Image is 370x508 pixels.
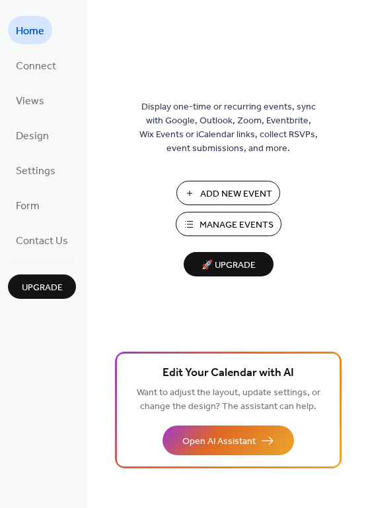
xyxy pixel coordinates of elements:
[8,191,48,219] a: Form
[192,257,266,274] span: 🚀 Upgrade
[8,121,57,149] a: Design
[184,252,274,276] button: 🚀 Upgrade
[163,426,294,455] button: Open AI Assistant
[200,187,272,201] span: Add New Event
[16,161,55,181] span: Settings
[16,21,44,42] span: Home
[16,91,44,111] span: Views
[176,212,281,236] button: Manage Events
[8,16,52,44] a: Home
[16,231,68,251] span: Contact Us
[16,196,40,216] span: Form
[16,56,56,77] span: Connect
[22,281,63,295] span: Upgrade
[139,100,318,156] span: Display one-time or recurring events, sync with Google, Outlook, Zoom, Eventbrite, Wix Events or ...
[8,86,52,114] a: Views
[16,126,49,146] span: Design
[163,364,294,383] span: Edit Your Calendar with AI
[8,274,76,299] button: Upgrade
[182,435,256,449] span: Open AI Assistant
[8,156,63,184] a: Settings
[137,384,320,416] span: Want to adjust the layout, update settings, or change the design? The assistant can help.
[8,226,76,254] a: Contact Us
[8,51,64,79] a: Connect
[200,218,274,232] span: Manage Events
[176,181,280,205] button: Add New Event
